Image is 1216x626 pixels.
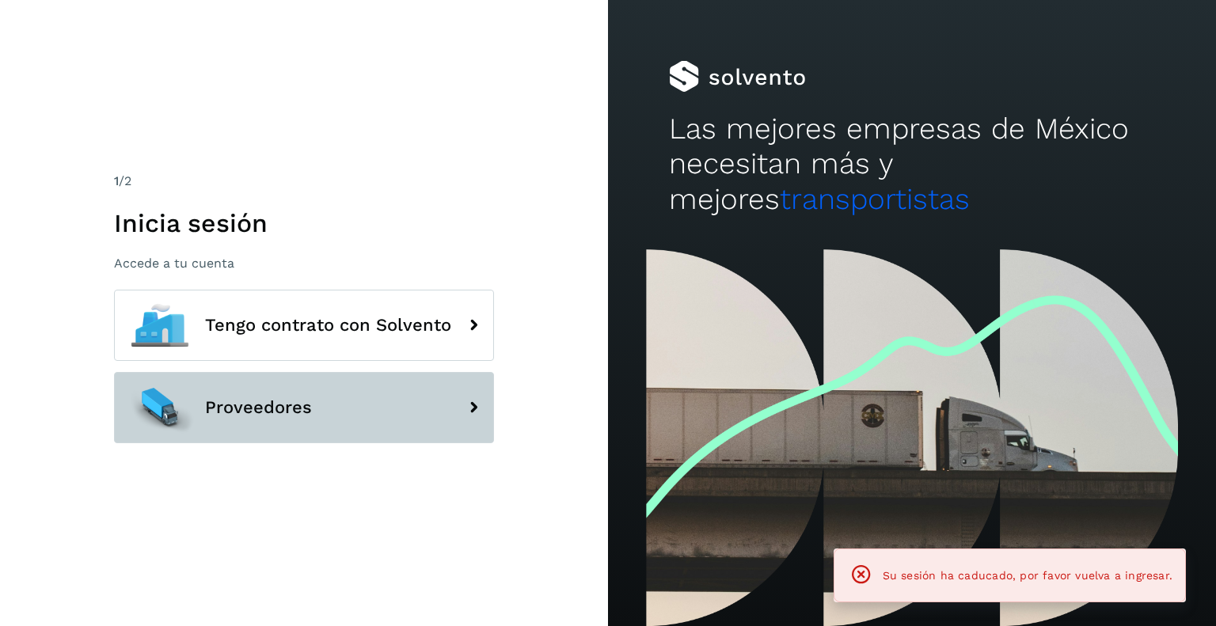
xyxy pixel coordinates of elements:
p: Accede a tu cuenta [114,256,494,271]
span: Su sesión ha caducado, por favor vuelva a ingresar. [883,569,1172,582]
h2: Las mejores empresas de México necesitan más y mejores [669,112,1155,217]
div: /2 [114,172,494,191]
button: Proveedores [114,372,494,443]
span: 1 [114,173,119,188]
span: Tengo contrato con Solvento [205,316,451,335]
button: Tengo contrato con Solvento [114,290,494,361]
span: Proveedores [205,398,312,417]
span: transportistas [780,182,970,216]
h1: Inicia sesión [114,208,494,238]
